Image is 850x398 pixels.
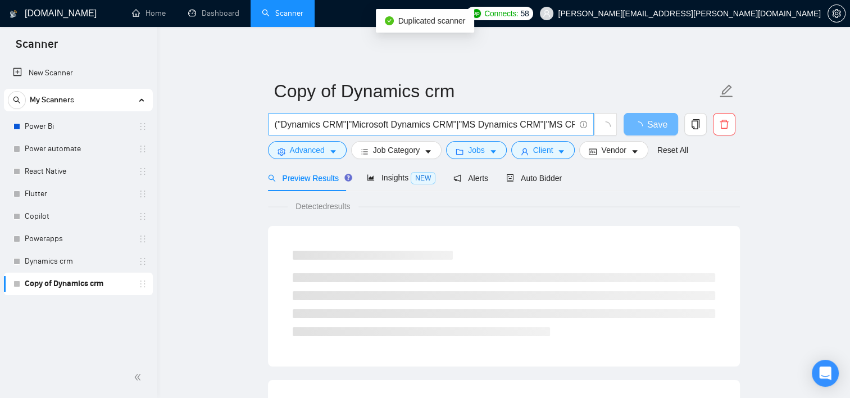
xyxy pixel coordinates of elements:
span: Client [533,144,553,156]
span: My Scanners [30,89,74,111]
button: folderJobscaret-down [446,141,507,159]
span: holder [138,257,147,266]
span: Insights [367,173,435,182]
button: barsJob Categorycaret-down [351,141,442,159]
span: 58 [520,7,529,20]
div: Open Intercom Messenger [812,360,839,387]
span: search [8,96,25,104]
a: Power automate [25,138,131,160]
span: Auto Bidder [506,174,562,183]
span: check-circle [385,16,394,25]
span: search [268,174,276,182]
span: loading [634,121,647,130]
button: search [8,91,26,109]
span: Preview Results [268,174,349,183]
span: setting [278,147,285,156]
span: caret-down [631,147,639,156]
span: holder [138,167,147,176]
a: dashboardDashboard [188,8,239,18]
span: holder [138,212,147,221]
img: upwork-logo.png [472,9,481,18]
span: Connects: [484,7,518,20]
span: edit [719,84,734,98]
button: idcardVendorcaret-down [579,141,648,159]
span: Advanced [290,144,325,156]
a: setting [828,9,846,18]
a: Power Bi [25,115,131,138]
span: loading [601,121,611,132]
span: folder [456,147,463,156]
button: copy [684,113,707,135]
span: caret-down [329,147,337,156]
span: idcard [589,147,597,156]
a: Dynamics crm [25,250,131,273]
span: delete [713,119,735,129]
span: user [543,10,551,17]
a: Copy of Dynamics crm [25,273,131,295]
span: area-chart [367,174,375,182]
a: React Native [25,160,131,183]
a: homeHome [132,8,166,18]
a: searchScanner [262,8,303,18]
a: Copilot [25,205,131,228]
span: holder [138,279,147,288]
span: bars [361,147,369,156]
span: Jobs [468,144,485,156]
span: Scanner [7,36,67,60]
span: notification [453,174,461,182]
span: caret-down [489,147,497,156]
span: user [521,147,529,156]
span: setting [828,9,845,18]
span: copy [685,119,706,129]
span: Duplicated scanner [398,16,466,25]
a: Flutter [25,183,131,205]
div: Tooltip anchor [343,173,353,183]
span: holder [138,144,147,153]
span: holder [138,234,147,243]
input: Search Freelance Jobs... [275,117,575,132]
span: caret-down [557,147,565,156]
li: My Scanners [4,89,153,295]
button: Save [624,113,678,135]
span: Alerts [453,174,488,183]
span: caret-down [424,147,432,156]
a: Powerapps [25,228,131,250]
span: Vendor [601,144,626,156]
button: setting [828,4,846,22]
a: Reset All [657,144,688,156]
span: NEW [411,172,435,184]
button: settingAdvancedcaret-down [268,141,347,159]
span: Save [647,117,667,132]
span: robot [506,174,514,182]
span: info-circle [580,121,587,128]
a: New Scanner [13,62,144,84]
span: Job Category [373,144,420,156]
input: Scanner name... [274,77,717,105]
li: New Scanner [4,62,153,84]
img: logo [10,5,17,23]
span: holder [138,189,147,198]
span: Detected results [288,200,358,212]
button: delete [713,113,735,135]
button: userClientcaret-down [511,141,575,159]
span: double-left [134,372,145,383]
span: holder [138,122,147,131]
